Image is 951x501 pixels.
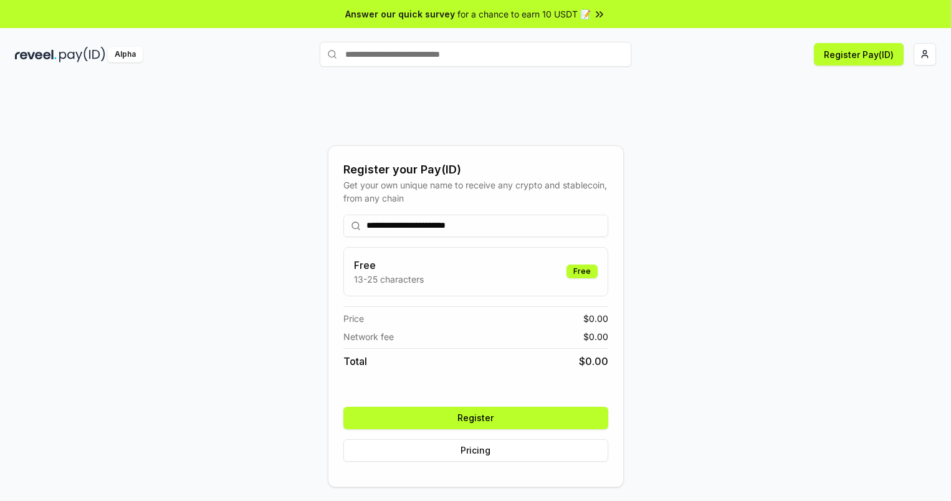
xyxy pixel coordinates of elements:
[579,354,608,369] span: $ 0.00
[59,47,105,62] img: pay_id
[15,47,57,62] img: reveel_dark
[814,43,904,66] button: Register Pay(ID)
[583,312,608,325] span: $ 0.00
[343,439,608,462] button: Pricing
[343,354,367,369] span: Total
[583,330,608,343] span: $ 0.00
[566,265,598,278] div: Free
[354,258,424,273] h3: Free
[343,407,608,429] button: Register
[345,7,455,21] span: Answer our quick survey
[343,161,608,178] div: Register your Pay(ID)
[343,178,608,205] div: Get your own unique name to receive any crypto and stablecoin, from any chain
[343,330,394,343] span: Network fee
[457,7,591,21] span: for a chance to earn 10 USDT 📝
[108,47,143,62] div: Alpha
[354,273,424,286] p: 13-25 characters
[343,312,364,325] span: Price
